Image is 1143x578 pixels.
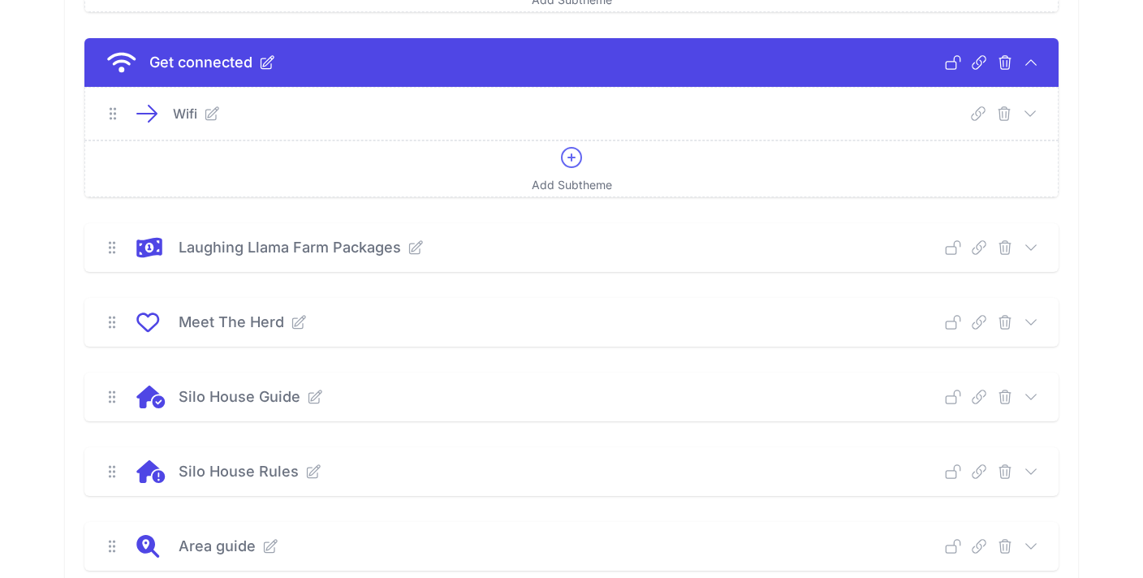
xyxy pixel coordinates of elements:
p: Wifi [173,104,197,123]
p: Get connected [149,51,252,74]
p: Silo House Guide [179,386,300,408]
a: Add Subtheme [84,140,1059,197]
p: Area guide [179,535,256,558]
span: Add Subtheme [532,177,612,193]
p: Meet The Herd [179,311,284,334]
p: Silo House Rules [179,460,299,483]
p: Laughing Llama Farm Packages [179,236,401,259]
